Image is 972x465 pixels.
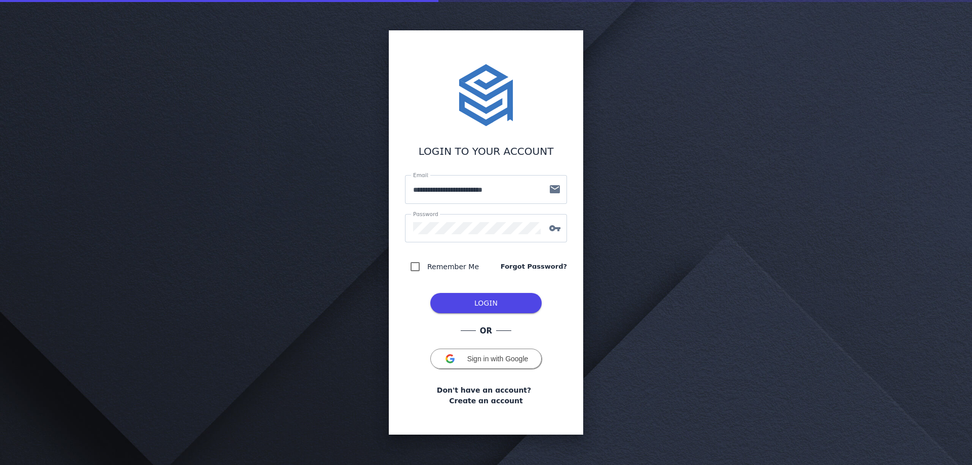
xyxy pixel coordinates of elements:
mat-icon: vpn_key [543,222,567,234]
img: stacktome.svg [454,63,518,128]
button: Sign in with Google [430,349,542,369]
mat-label: Password [413,211,438,217]
a: Create an account [449,396,522,406]
label: Remember Me [425,261,479,273]
span: Sign in with Google [467,355,529,363]
span: LOGIN [474,299,498,307]
mat-icon: mail [543,183,567,195]
span: Don't have an account? [437,385,531,396]
mat-label: Email [413,172,428,178]
span: OR [476,325,496,337]
button: LOG IN [430,293,542,313]
a: Forgot Password? [501,262,567,272]
div: LOGIN TO YOUR ACCOUNT [405,144,567,159]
